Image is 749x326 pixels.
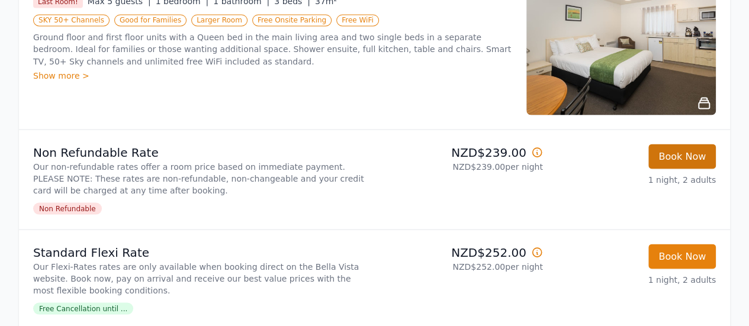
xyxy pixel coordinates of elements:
[33,302,133,314] span: Free Cancellation until ...
[552,173,716,185] p: 1 night, 2 adults
[552,273,716,285] p: 1 night, 2 adults
[33,14,110,26] span: SKY 50+ Channels
[191,14,247,26] span: Larger Room
[114,14,187,26] span: Good for Families
[648,144,716,169] button: Book Now
[380,144,543,160] p: NZD$239.00
[33,260,370,296] p: Our Flexi-Rates rates are only available when booking direct on the Bella Vista website. Book now...
[33,244,370,260] p: Standard Flexi Rate
[252,14,332,26] span: Free Onsite Parking
[380,160,543,172] p: NZD$239.00 per night
[648,244,716,269] button: Book Now
[33,69,512,81] div: Show more >
[380,244,543,260] p: NZD$252.00
[33,160,370,196] p: Our non-refundable rates offer a room price based on immediate payment. PLEASE NOTE: These rates ...
[380,260,543,272] p: NZD$252.00 per night
[336,14,379,26] span: Free WiFi
[33,202,102,214] span: Non Refundable
[33,31,512,67] p: Ground floor and first floor units with a Queen bed in the main living area and two single beds i...
[33,144,370,160] p: Non Refundable Rate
